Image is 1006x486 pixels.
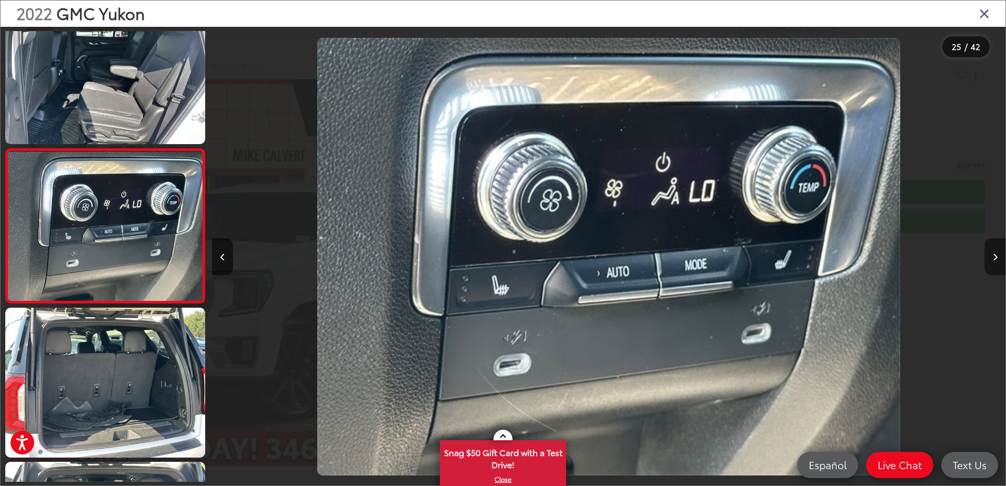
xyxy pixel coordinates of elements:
[317,38,901,475] img: 2022 GMC Yukon Denali
[56,2,145,24] span: GMC Yukon
[212,238,233,275] button: Previous image
[872,458,927,471] span: Live Chat
[984,238,1005,275] button: Next image
[3,306,207,459] img: 2022 GMC Yukon Denali
[16,2,52,24] span: 2022
[6,151,204,300] img: 2022 GMC Yukon Denali
[797,452,858,478] a: Español
[963,43,969,50] span: /
[866,452,933,478] a: Live Chat
[971,40,980,52] span: 42
[948,458,992,471] span: Text Us
[952,40,961,52] span: 25
[941,452,998,478] a: Text Us
[803,458,852,471] span: Español
[441,441,565,473] span: Snag $50 Gift Card with a Test Drive!
[212,38,1005,475] div: 2022 GMC Yukon Denali 24
[979,6,990,20] i: Close gallery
